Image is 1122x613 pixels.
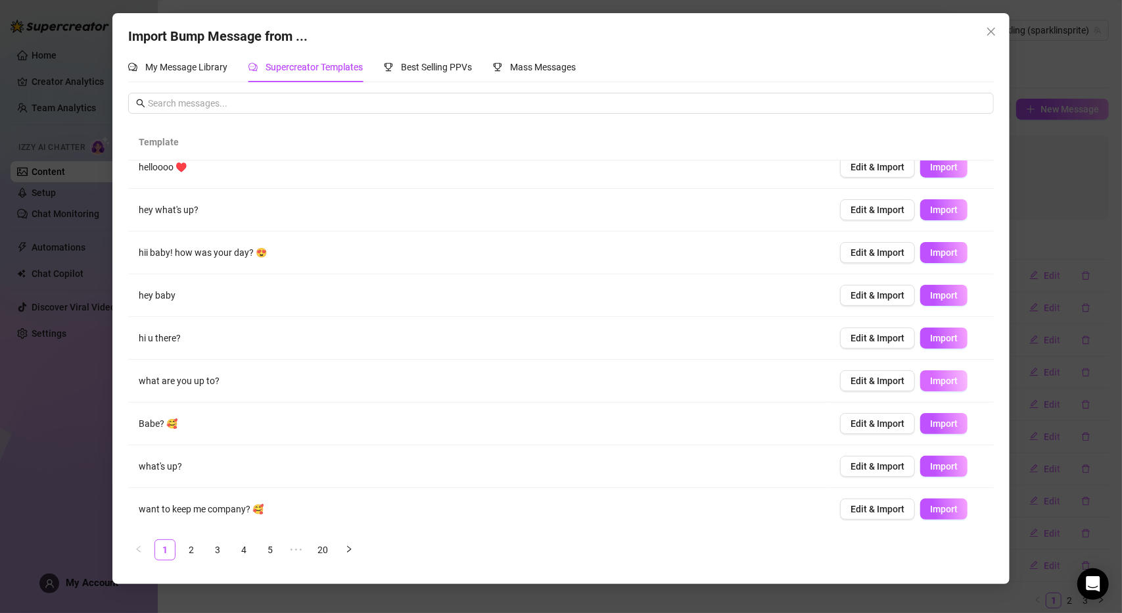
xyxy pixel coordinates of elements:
button: Edit & Import [840,456,915,477]
span: trophy [493,62,502,72]
a: 4 [234,540,254,560]
button: Edit & Import [840,328,915,349]
div: Open Intercom Messenger [1077,568,1109,600]
button: Import [920,242,968,263]
span: right [345,545,353,553]
span: Import [930,376,958,386]
span: Edit & Import [851,290,904,301]
span: Import [930,333,958,343]
span: close [986,26,996,37]
span: Edit & Import [851,418,904,429]
button: Edit & Import [840,285,915,306]
td: hey baby [128,274,830,317]
button: left [128,539,149,560]
span: comment [248,62,258,72]
span: Mass Messages [510,62,576,72]
span: Edit & Import [851,333,904,343]
a: 1 [155,540,175,560]
button: Import [920,456,968,477]
li: Next 5 Pages [286,539,307,560]
span: Import Bump Message from ... [128,28,308,44]
li: 4 [233,539,254,560]
button: Import [920,157,968,178]
li: Previous Page [128,539,149,560]
td: hii baby! how was your day? 😍 [128,232,830,274]
span: search [136,99,145,108]
button: Import [920,499,968,520]
span: Import [930,290,958,301]
td: hey what's up? [128,189,830,232]
button: Close [981,21,1002,42]
span: Import [930,247,958,258]
li: 3 [207,539,228,560]
span: My Message Library [145,62,227,72]
button: Edit & Import [840,242,915,263]
span: left [135,545,143,553]
span: Import [930,418,958,429]
button: right [339,539,360,560]
button: Edit & Import [840,370,915,391]
span: Edit & Import [851,504,904,514]
button: Edit & Import [840,199,915,220]
span: Supercreator Templates [266,62,363,72]
button: Import [920,328,968,349]
a: 5 [260,540,280,560]
span: ••• [286,539,307,560]
button: Edit & Import [840,413,915,434]
button: Import [920,370,968,391]
span: trophy [384,62,393,72]
td: Babe? 🥰 [128,403,830,445]
span: Import [930,461,958,472]
button: Import [920,285,968,306]
span: Edit & Import [851,247,904,258]
input: Search messages... [148,96,987,110]
td: what are you up to? [128,360,830,403]
span: Edit & Import [851,461,904,472]
li: 5 [260,539,281,560]
span: Close [981,26,1002,37]
td: hi u there? [128,317,830,360]
a: 3 [208,540,227,560]
span: Edit & Import [851,376,904,386]
button: Import [920,413,968,434]
span: Best Selling PPVs [401,62,472,72]
td: helloooo ♥️ [128,146,830,189]
li: 1 [154,539,175,560]
a: 20 [313,540,333,560]
a: 2 [181,540,201,560]
td: what's up? [128,445,830,488]
button: Edit & Import [840,499,915,520]
span: comment [128,62,137,72]
button: Edit & Import [840,157,915,178]
span: Import [930,205,958,215]
th: Template [128,124,820,160]
span: Import [930,504,958,514]
button: Import [920,199,968,220]
li: 20 [312,539,333,560]
span: Edit & Import [851,162,904,172]
li: 2 [181,539,202,560]
li: Next Page [339,539,360,560]
td: want to keep me company? 🥰 [128,488,830,531]
span: Edit & Import [851,205,904,215]
span: Import [930,162,958,172]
